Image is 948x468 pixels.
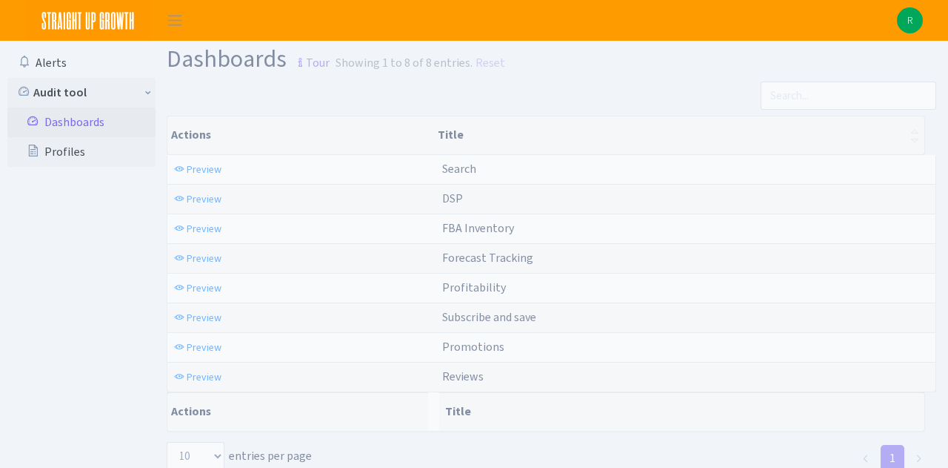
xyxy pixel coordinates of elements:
small: Tour [291,50,330,76]
a: R [897,7,923,33]
a: Preview [170,217,225,240]
span: Subscribe and save [442,309,536,325]
img: Rachel [897,7,923,33]
span: Preview [187,222,221,236]
th: Actions [167,392,428,431]
th: Title [439,392,924,431]
span: Preview [187,192,221,206]
div: Showing 1 to 8 of 8 entries. [336,54,473,72]
a: Reset [475,54,505,72]
a: Preview [170,306,225,329]
input: Search... [761,82,936,110]
span: Preview [187,311,221,325]
a: Preview [170,158,225,181]
span: Preview [187,370,221,384]
span: Preview [187,251,221,266]
a: Preview [170,336,225,359]
a: Profiles [7,137,156,167]
a: Preview [170,247,225,270]
th: Title : activate to sort column ascending [432,116,924,154]
a: Audit tool [7,78,156,108]
a: Preview [170,188,225,211]
span: Preview [187,281,221,295]
span: Promotions [442,339,504,355]
a: Tour [287,43,330,74]
span: Search [442,161,476,177]
a: Preview [170,277,225,300]
span: Reviews [442,369,484,384]
a: Dashboards [7,108,156,137]
a: Preview [170,366,225,389]
span: Preview [187,162,221,177]
button: Toggle navigation [156,8,193,33]
h1: Dashboards [167,47,330,76]
span: Preview [187,340,221,355]
th: Actions [167,116,432,154]
span: FBA Inventory [442,220,514,236]
a: Alerts [7,48,156,78]
span: Forecast Tracking [442,250,533,266]
span: Profitability [442,280,506,295]
span: DSP [442,191,463,206]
